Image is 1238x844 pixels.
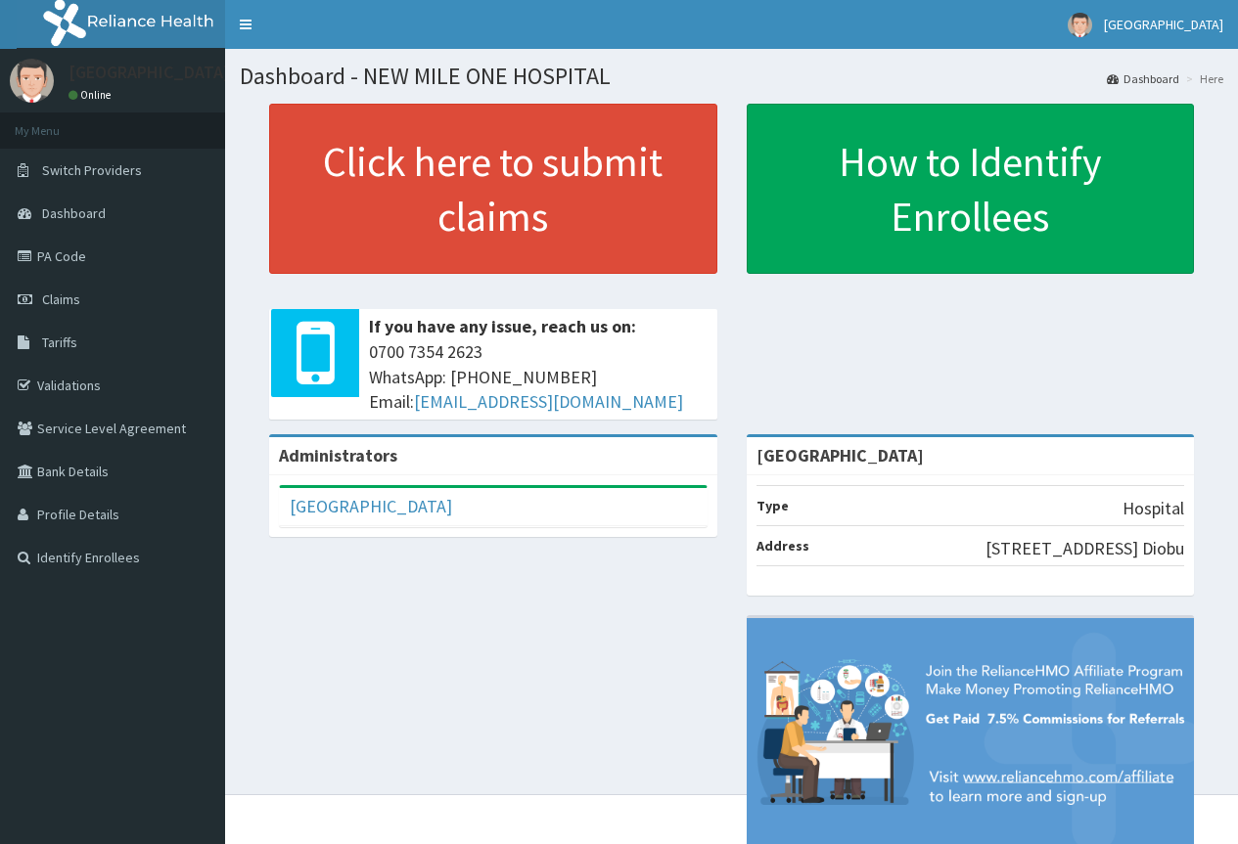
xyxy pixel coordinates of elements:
b: If you have any issue, reach us on: [369,315,636,337]
a: Click here to submit claims [269,104,717,274]
li: Here [1181,70,1223,87]
a: Online [69,88,115,102]
img: User Image [10,59,54,103]
b: Address [757,537,809,555]
b: Administrators [279,444,397,466]
img: User Image [1068,13,1092,37]
a: How to Identify Enrollees [747,104,1195,274]
span: Claims [42,290,80,308]
a: Dashboard [1107,70,1179,87]
h1: Dashboard - NEW MILE ONE HOSPITAL [240,64,1223,89]
span: Tariffs [42,333,77,351]
b: Type [757,497,789,514]
p: [STREET_ADDRESS] Diobu [986,536,1184,561]
span: Switch Providers [42,161,142,179]
p: Hospital [1123,496,1184,521]
span: 0700 7354 2623 WhatsApp: [PHONE_NUMBER] Email: [369,339,708,415]
strong: [GEOGRAPHIC_DATA] [757,444,924,466]
span: [GEOGRAPHIC_DATA] [1104,16,1223,33]
p: [GEOGRAPHIC_DATA] [69,64,230,81]
span: Dashboard [42,204,106,222]
a: [EMAIL_ADDRESS][DOMAIN_NAME] [414,390,683,413]
a: [GEOGRAPHIC_DATA] [290,495,452,517]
